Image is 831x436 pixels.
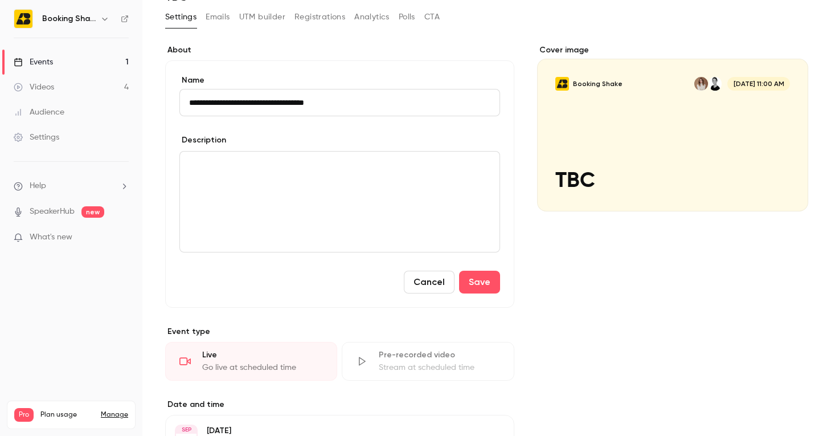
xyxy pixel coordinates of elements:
section: Cover image [537,44,808,211]
button: Analytics [354,8,390,26]
span: Plan usage [40,410,94,419]
div: Videos [14,82,54,93]
div: Stream at scheduled time [379,362,500,373]
a: Manage [101,410,128,419]
label: Description [179,135,226,146]
button: Save [459,271,500,294]
span: Help [30,180,46,192]
label: Name [179,75,500,86]
div: editor [180,152,500,252]
div: LiveGo live at scheduled time [165,342,337,381]
div: Go live at scheduled time [202,362,323,373]
button: UTM builder [239,8,285,26]
button: Settings [165,8,197,26]
div: Settings [14,132,59,143]
label: Cover image [537,44,808,56]
button: Polls [399,8,415,26]
div: Pre-recorded videoStream at scheduled time [342,342,514,381]
li: help-dropdown-opener [14,180,129,192]
span: Pro [14,408,34,422]
img: Booking Shake [14,10,32,28]
span: What's new [30,231,72,243]
p: Event type [165,326,514,337]
button: CTA [424,8,440,26]
h6: Booking Shake [42,13,96,25]
section: description [179,151,500,252]
button: Emails [206,8,230,26]
button: Registrations [294,8,345,26]
a: SpeakerHub [30,206,75,218]
button: Cancel [404,271,455,294]
label: Date and time [165,399,514,410]
span: new [81,206,104,218]
div: Live [202,349,323,361]
div: Events [14,56,53,68]
div: SEP [176,426,197,434]
div: Audience [14,107,64,118]
div: Pre-recorded video [379,349,500,361]
label: About [165,44,514,56]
